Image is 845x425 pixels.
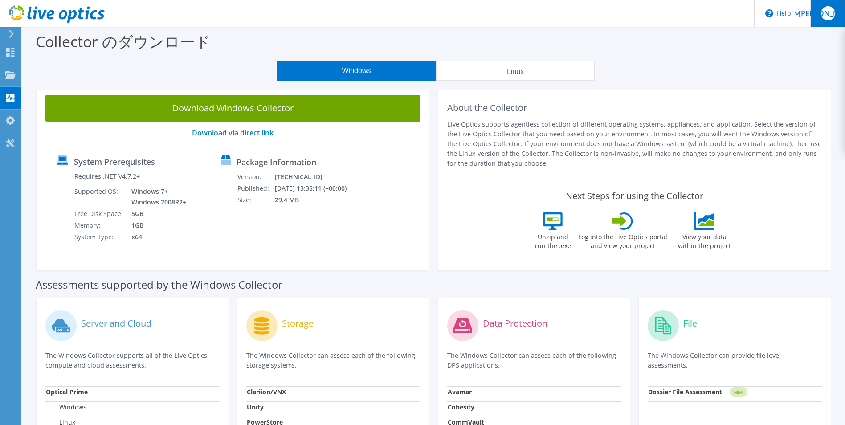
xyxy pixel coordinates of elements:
td: Free Disk Space: [74,208,125,220]
strong: Cohesity [448,403,474,411]
strong: Avamar [448,388,472,396]
a: Download Windows Collector [45,95,420,122]
span: [PERSON_NAME] [821,6,835,20]
p: The Windows Collector can provide file level assessments. [648,351,822,370]
label: File [683,319,697,328]
td: 1GB [125,220,188,231]
td: Published: [237,183,274,194]
label: Data Protection [483,319,547,328]
td: Supported OS: [74,186,125,208]
p: The Windows Collector supports all of the Live Optics compute and cloud assessments. [45,351,220,370]
strong: Optical Prime [46,388,88,396]
strong: Dossier File Assessment [648,388,722,396]
td: Size: [237,194,274,206]
label: Next Steps for using the Collector [566,191,703,201]
p: The Windows Collector can assess each of the following DPS applications. [447,351,621,370]
td: 29.4 MB [274,194,358,206]
td: System Type: [74,231,125,243]
td: [DATE] 13:35:11 (+00:00) [274,183,358,194]
label: Package Information [237,158,316,167]
label: Windows [46,403,86,412]
a: Download via direct link [192,128,274,138]
td: Windows 7+ Windows 2008R2+ [125,186,188,208]
h2: About the Collector [447,102,822,113]
label: Collector のダウンロード [36,31,211,52]
tspan: NEW! [734,390,743,395]
button: Windows [277,61,436,81]
label: Assessments supported by the Windows Collector [36,280,282,289]
label: Unzip and run the .exe [532,230,573,250]
p: Live Optics supports agentless collection of different operating systems, appliances, and applica... [447,119,822,168]
td: Memory: [74,220,125,231]
td: 5GB [125,208,188,220]
label: Requires .NET V4.7.2+ [74,172,140,181]
td: x64 [125,231,188,243]
td: Version: [237,171,274,183]
label: Server and Cloud [81,319,151,328]
td: [TECHNICAL_ID] [274,171,358,183]
label: View your data within the project [672,230,736,250]
strong: Unity [247,403,264,411]
strong: Clariion/VNX [247,388,286,396]
label: System Prerequisites [74,157,155,166]
svg: \n [765,9,773,17]
button: Linux [436,61,595,81]
p: The Windows Collector can assess each of the following storage systems. [246,351,420,370]
label: Log into the Live Optics portal and view your project [578,230,668,250]
label: Storage [282,319,314,328]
